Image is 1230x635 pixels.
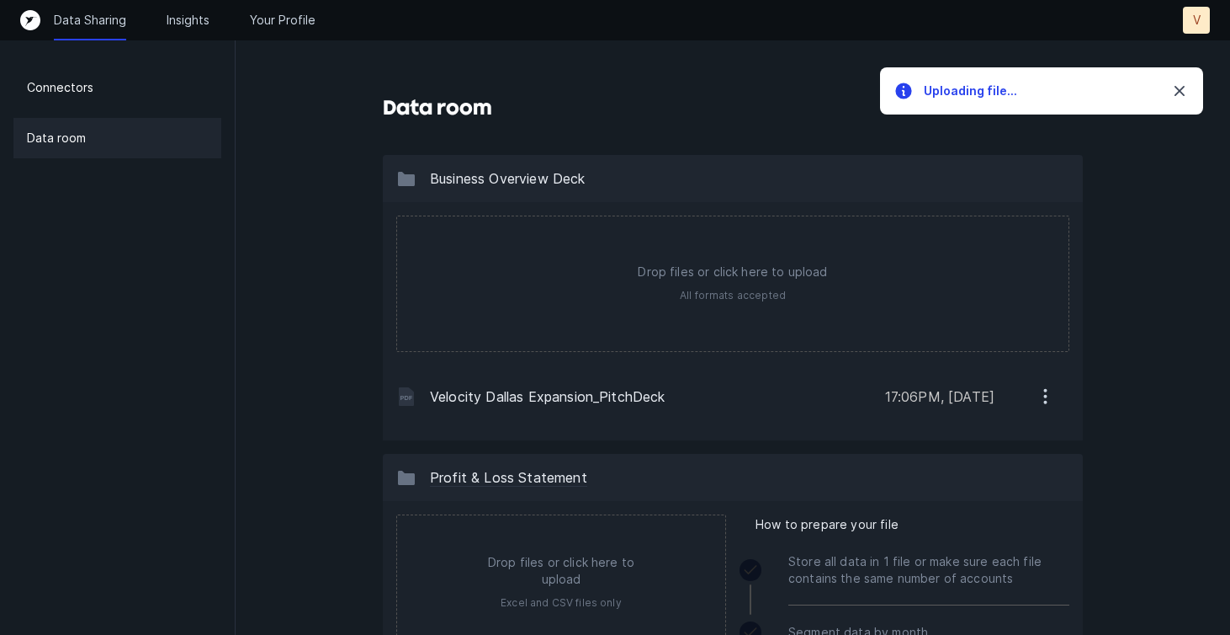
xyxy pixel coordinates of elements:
img: 13c8d1aa17ce7ae226531ffb34303e38.svg [396,467,416,488]
span: How to prepare your file [755,515,899,535]
a: Data Sharing [54,12,126,29]
div: Store all data in 1 file or make sure each file contains the same number of accounts [788,535,1069,606]
a: Data room [13,118,221,158]
p: 17:06PM, [DATE] [885,387,994,407]
p: Data room [27,128,86,148]
p: Connectors [27,77,93,98]
img: 4c1c1a354918672bc79fcf756030187a.svg [396,387,416,407]
p: Velocity Dallas Expansion_PitchDeck [430,387,872,407]
a: Insights [167,12,209,29]
span: Profit & Loss Statement [430,469,587,487]
h5: Uploading file... [924,83,1156,99]
img: 13c8d1aa17ce7ae226531ffb34303e38.svg [396,168,416,189]
a: Connectors [13,67,221,108]
h3: Data room [383,94,492,121]
a: Your Profile [250,12,315,29]
span: Business Overview Deck [430,170,586,187]
p: V [1193,12,1201,29]
button: V [1183,7,1210,34]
